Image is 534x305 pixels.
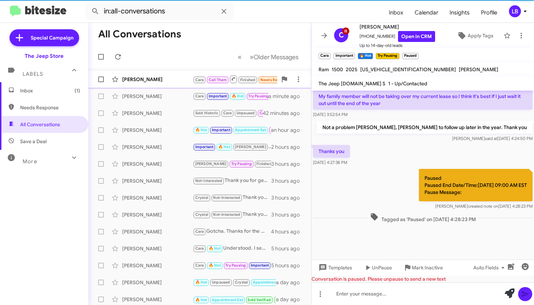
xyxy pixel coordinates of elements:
span: Important [195,145,214,149]
span: Inbox [383,2,409,23]
span: Older Messages [254,53,298,61]
span: [US_VEHICLE_IDENTIFICATION_NUMBER] [360,66,456,73]
button: UnPause [358,261,398,274]
span: Inbox [20,87,80,94]
div: Thank you for getting back to me. I will update my records. [193,177,271,185]
div: [PERSON_NAME] [122,177,193,184]
span: More [23,158,37,165]
span: Ram [319,66,329,73]
div: an hour ago [271,127,305,134]
small: Important [333,53,355,59]
span: C [339,30,344,41]
span: Not-Interested [213,195,240,200]
div: [PERSON_NAME] [122,262,193,269]
div: 3 hours ago [271,160,305,167]
span: [PERSON_NAME] [235,145,266,149]
span: Unpaused [237,111,255,115]
span: [DATE] 3:52:54 PM [313,112,348,117]
span: Appointment Set [235,128,266,132]
div: a day ago [276,279,305,286]
span: Appointment Set [212,298,243,302]
div: 👍 Sounds great, Thank you ! [193,160,271,168]
a: Insights [444,2,475,23]
small: Try Pausing [376,53,399,59]
p: Thanks you [313,145,350,158]
span: Special Campaign [31,34,73,41]
span: 2025 [346,66,357,73]
div: a minute ago [268,93,305,100]
a: Profile [475,2,503,23]
div: Will do. [193,126,271,134]
button: Auto Fields [468,261,513,274]
button: Mark Inactive [398,261,449,274]
a: Special Campaign [10,29,79,46]
div: Thank you for getting back to me. I will update my records. [193,194,271,202]
span: Unpaused [212,280,230,285]
div: [PERSON_NAME] [122,76,193,83]
span: Finished [256,161,272,166]
div: Thanks you [193,92,268,100]
div: [PERSON_NAME] [122,211,193,218]
div: [PERSON_NAME] [122,194,193,201]
span: « [238,53,242,61]
p: Not a problem [PERSON_NAME], [PERSON_NAME] to follow up later in the year. Thank you [317,121,533,134]
span: Crystal [195,195,208,200]
div: [PERSON_NAME] [122,245,193,252]
span: 🔥 Hot [218,145,230,149]
span: Cara [195,229,204,234]
span: [PERSON_NAME] [DATE] 4:24:50 PM [452,136,533,141]
span: Appointment Showed [253,280,293,285]
div: [PERSON_NAME] [122,279,193,286]
span: 🔥 Hot [195,280,207,285]
div: [PERSON_NAME] [122,144,193,151]
span: 🔥 Hot [209,246,221,251]
div: 5 hours ago [271,245,305,252]
span: Sold Historic [195,111,219,115]
span: Tagged as 'Paused' on [DATE] 4:28:23 PM [367,213,479,223]
div: 2 hours ago [271,144,305,151]
div: Hey [PERSON_NAME]. I just wanted to get back here at [GEOGRAPHIC_DATA]. You have any time this we... [193,109,263,117]
div: 4 hours ago [271,228,305,235]
span: » [250,53,254,61]
span: Save a Deal [20,138,47,145]
span: Cara [195,246,204,251]
span: Cara [195,263,204,268]
span: [PERSON_NAME] [360,23,435,31]
span: 🔥 Hot [195,128,207,132]
div: a day ago [276,296,305,303]
span: Important [209,94,227,98]
span: Call Them [209,78,227,82]
span: Try Pausing [231,161,252,166]
span: 🔥 Hot [195,298,207,302]
span: said at [485,136,497,141]
span: Auto Fields [473,261,507,274]
p: Paused Paused End Date/Time:[DATE] 09:00 AM EST Pause Message: [419,169,533,201]
div: Understood. I see that on file now. Thank you for the update [PERSON_NAME] and we will see you th... [193,244,271,252]
span: Crystal [235,280,248,285]
div: Conversation is paused. Please unpause to send a new text [311,275,534,282]
a: Open in CRM [398,31,435,42]
span: [PERSON_NAME] [DATE] 4:28:23 PM [435,203,533,209]
span: Call Them [260,111,278,115]
div: LB [509,5,521,17]
span: Try Pausing [248,94,269,98]
a: Calendar [409,2,444,23]
span: Try Pausing [225,263,246,268]
span: Important [251,263,269,268]
div: Thank you for getting back to me. I will update my records. [193,211,271,219]
div: 42 minutes ago [263,110,305,117]
span: Important [212,128,230,132]
span: Crystal [195,212,208,217]
div: [PERSON_NAME] [122,110,193,117]
div: 3 hours ago [271,194,305,201]
div: [PERSON_NAME] [122,127,193,134]
div: When we price a vehicle we use comparables in the area not what they list for but sell for at tha... [193,143,271,151]
span: Cara [195,78,204,82]
button: Next [245,50,303,64]
span: 🔥 Hot [209,263,221,268]
button: LB [503,5,526,17]
div: Which jeep store are you [193,75,277,84]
